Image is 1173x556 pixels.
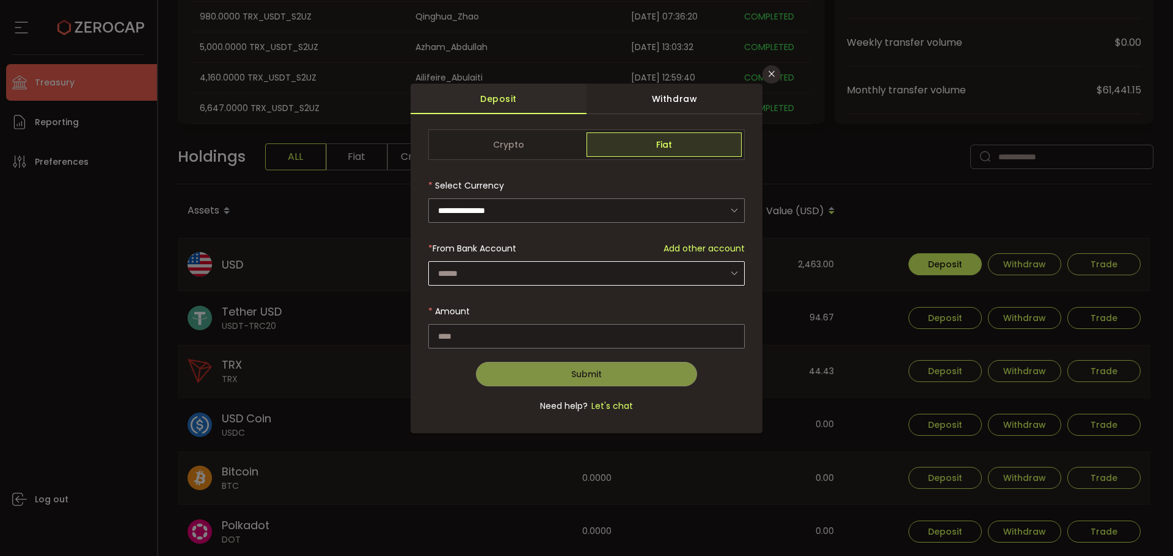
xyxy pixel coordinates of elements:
div: Deposit [411,84,586,114]
div: Withdraw [586,84,762,114]
span: Submit [571,368,602,380]
iframe: Chat Widget [1112,497,1173,556]
span: Add other account [663,242,745,255]
span: From Bank Account [433,242,516,255]
label: Amount [428,305,470,317]
label: Select Currency [428,179,504,192]
span: Let's chat [588,400,633,413]
span: Need help? [540,400,588,413]
button: Close [762,65,781,84]
button: Submit [476,362,698,386]
span: Crypto [431,132,586,157]
div: dialog [411,84,762,433]
span: Fiat [586,132,742,157]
